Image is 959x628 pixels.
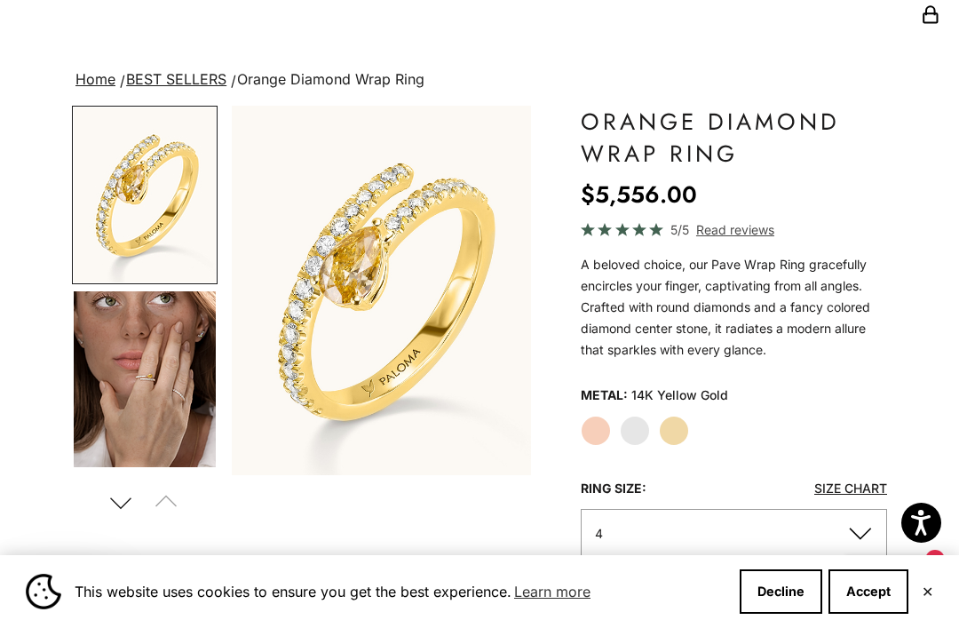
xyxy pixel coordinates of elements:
a: BEST SELLERS [126,70,226,88]
variant-option-value: 14K Yellow Gold [631,382,728,409]
img: Cookie banner [26,574,61,609]
a: Size Chart [814,481,887,496]
legend: Ring Size: [581,475,646,502]
span: Orange Diamond Wrap Ring [237,70,424,88]
button: Go to item 4 [72,290,218,469]
img: #YellowGold [74,107,216,282]
button: 4 [581,509,887,558]
a: Learn more [511,578,593,605]
button: Close [922,586,933,597]
button: Accept [828,569,908,614]
h1: Orange Diamond Wrap Ring [581,106,887,170]
button: Go to item 2 [72,106,218,284]
img: #YellowGold #RoseGold #WhiteGold [74,291,216,467]
img: #YellowGold [232,106,531,475]
a: 5/5 Read reviews [581,219,887,240]
span: 5/5 [670,219,689,240]
button: Decline [740,569,822,614]
nav: breadcrumbs [72,68,887,92]
span: 4 [595,526,603,541]
legend: Metal: [581,382,628,409]
div: Item 2 of 18 [232,106,531,475]
span: Read reviews [696,219,774,240]
div: A beloved choice, our Pave Wrap Ring gracefully encircles your finger, captivating from all angle... [581,254,887,361]
a: Home [75,70,115,88]
sale-price: $5,556.00 [581,177,697,212]
span: This website uses cookies to ensure you get the best experience. [75,578,725,605]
